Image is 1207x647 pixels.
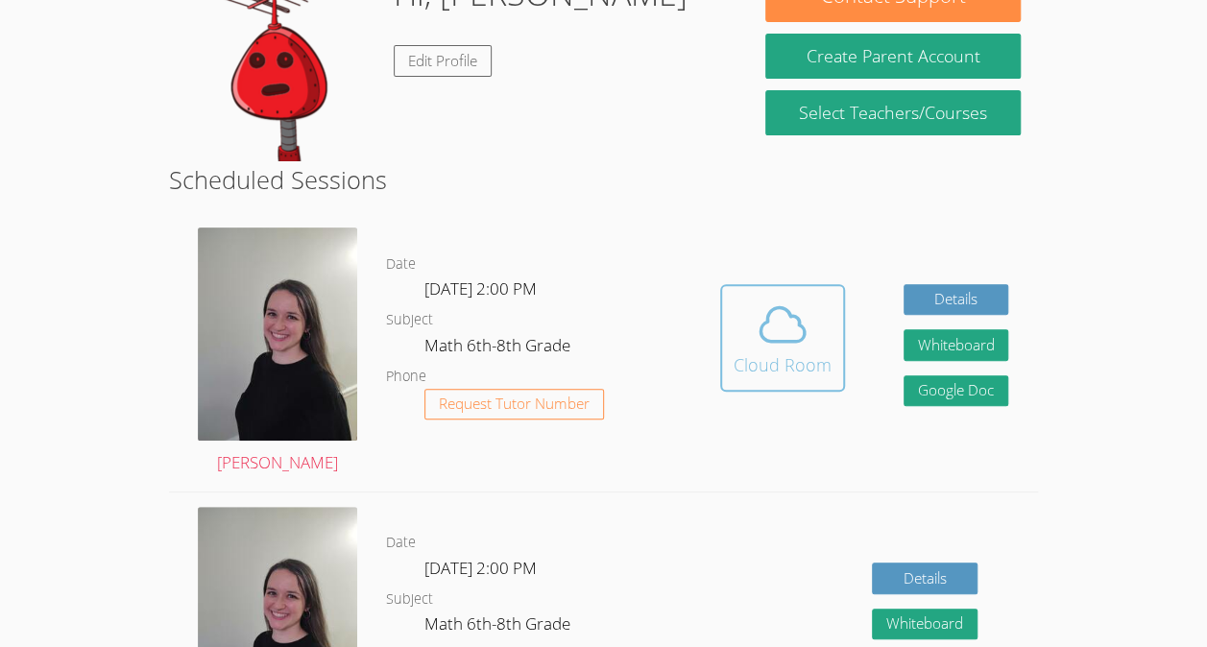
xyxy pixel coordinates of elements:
[386,308,433,332] dt: Subject
[765,34,1020,79] button: Create Parent Account
[765,90,1020,135] a: Select Teachers/Courses
[424,389,604,420] button: Request Tutor Number
[394,45,492,77] a: Edit Profile
[198,228,357,476] a: [PERSON_NAME]
[386,587,433,611] dt: Subject
[872,609,978,640] button: Whiteboard
[439,396,590,411] span: Request Tutor Number
[169,161,1038,198] h2: Scheduled Sessions
[386,531,416,555] dt: Date
[872,563,978,594] a: Details
[386,252,416,276] dt: Date
[734,351,832,378] div: Cloud Room
[424,557,537,579] span: [DATE] 2:00 PM
[424,332,574,365] dd: Math 6th-8th Grade
[424,611,574,643] dd: Math 6th-8th Grade
[720,284,845,392] button: Cloud Room
[904,284,1009,316] a: Details
[386,365,426,389] dt: Phone
[198,228,357,441] img: avatar.png
[904,375,1009,407] a: Google Doc
[904,329,1009,361] button: Whiteboard
[424,277,537,300] span: [DATE] 2:00 PM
